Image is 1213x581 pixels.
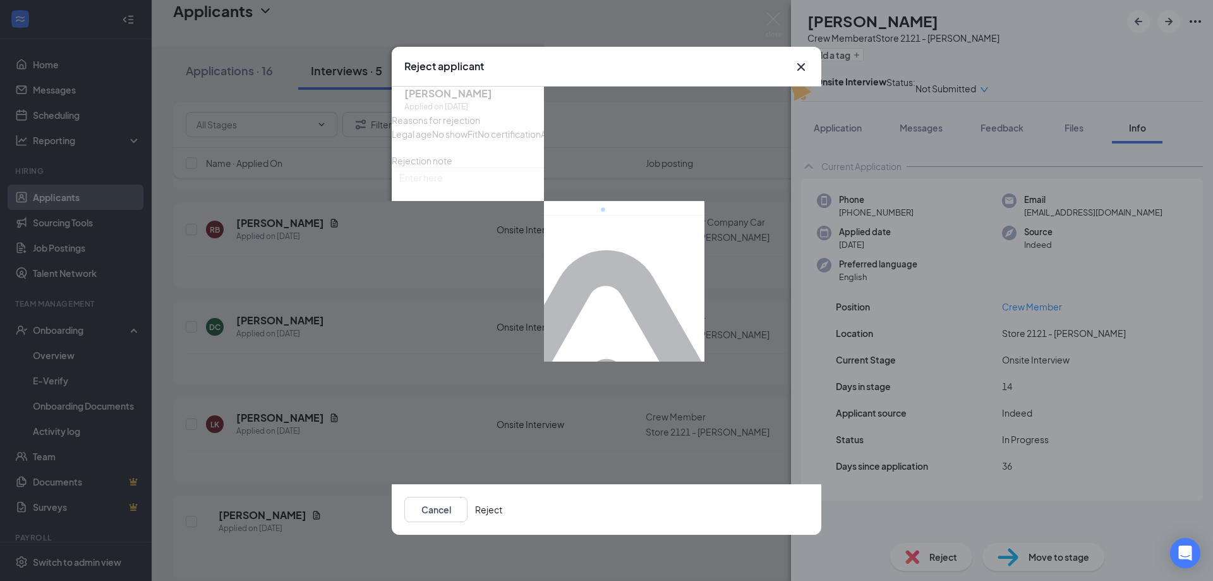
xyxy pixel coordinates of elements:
button: Reject [475,496,502,522]
button: Close [794,59,809,75]
div: Open Intercom Messenger [1170,538,1200,568]
h3: Reject applicant [404,59,484,73]
svg: Cross [794,59,809,75]
button: Cancel [404,496,468,522]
